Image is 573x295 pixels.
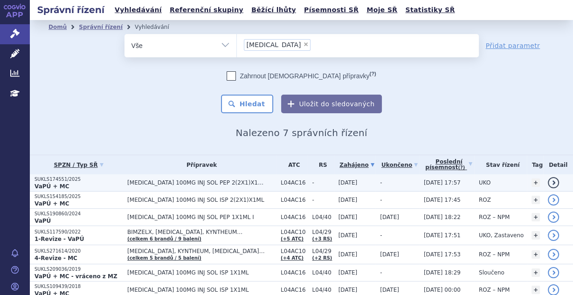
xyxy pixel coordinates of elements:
[548,267,559,278] a: detail
[35,158,123,172] a: SPZN / Typ SŘ
[424,197,461,203] span: [DATE] 17:45
[281,248,307,254] span: L04AC10
[548,194,559,206] a: detail
[312,287,333,293] span: L04/40
[35,283,123,290] p: SUKLS109439/2018
[167,4,246,16] a: Referenční skupiny
[338,214,358,220] span: [DATE]
[532,286,540,294] a: +
[312,229,333,235] span: L04/29
[380,287,399,293] span: [DATE]
[127,287,267,293] span: [MEDICAL_DATA] 100MG INJ SOL ISP 1X1ML
[312,248,333,254] span: L04/29
[474,155,527,174] th: Stav řízení
[301,4,361,16] a: Písemnosti SŘ
[127,214,267,220] span: [MEDICAL_DATA] 100MG INJ SOL PEP 1X1ML I
[79,24,123,30] a: Správní řízení
[458,165,465,171] abbr: (?)
[424,287,461,293] span: [DATE] 00:00
[30,3,112,16] h2: Správní řízení
[364,4,400,16] a: Moje SŘ
[338,251,358,258] span: [DATE]
[424,155,474,174] a: Poslednípísemnost(?)
[380,269,382,276] span: -
[380,214,399,220] span: [DATE]
[35,183,69,190] strong: VaPÚ + MC
[127,236,201,241] a: (celkem 6 brandů / 9 balení)
[221,95,274,113] button: Hledat
[338,269,358,276] span: [DATE]
[532,268,540,277] a: +
[123,155,276,174] th: Přípravek
[380,197,382,203] span: -
[247,41,301,48] span: [MEDICAL_DATA]
[35,255,77,261] strong: 4-Revize - MC
[312,214,333,220] span: L04/40
[35,229,123,235] p: SUKLS117590/2022
[312,236,332,241] a: (+3 RS)
[338,287,358,293] span: [DATE]
[281,229,307,235] span: L04AC10
[424,214,461,220] span: [DATE] 18:22
[276,155,307,174] th: ATC
[281,269,307,276] span: L04AC16
[35,218,51,224] strong: VaPÚ
[127,255,201,261] a: (celkem 5 brandů / 5 balení)
[479,179,490,186] span: UKO
[235,127,367,138] span: Nalezeno 7 správních řízení
[313,39,318,50] input: [MEDICAL_DATA]
[548,177,559,188] a: detail
[424,269,461,276] span: [DATE] 18:29
[532,250,540,259] a: +
[35,200,69,207] strong: VaPÚ + MC
[338,158,376,172] a: Zahájeno
[35,236,84,242] strong: 1-Revize - VaPÚ
[479,269,504,276] span: Sloučeno
[281,255,304,261] a: (+4 ATC)
[35,273,117,280] strong: VaPÚ + MC - vráceno z MZ
[380,158,419,172] a: Ukončeno
[227,71,376,81] label: Zahrnout [DEMOGRAPHIC_DATA] přípravky
[338,232,358,239] span: [DATE]
[312,255,332,261] a: (+2 RS)
[380,251,399,258] span: [DATE]
[402,4,457,16] a: Statistiky SŘ
[548,230,559,241] a: detail
[35,176,123,183] p: SUKLS174551/2025
[127,248,267,254] span: [MEDICAL_DATA], KYNTHEUM, [MEDICAL_DATA]…
[548,249,559,260] a: detail
[479,214,510,220] span: ROZ – NPM
[35,248,123,254] p: SUKLS271614/2020
[281,236,304,241] a: (+5 ATC)
[486,41,540,50] a: Přidat parametr
[424,179,461,186] span: [DATE] 17:57
[281,179,307,186] span: L04AC16
[543,155,573,174] th: Detail
[369,71,376,77] abbr: (?)
[35,193,123,200] p: SUKLS154185/2025
[532,196,540,204] a: +
[380,232,382,239] span: -
[281,197,307,203] span: L04AC16
[479,287,510,293] span: ROZ – NPM
[338,179,358,186] span: [DATE]
[532,178,540,187] a: +
[281,95,382,113] button: Uložit do sledovaných
[532,231,540,240] a: +
[380,179,382,186] span: -
[527,155,543,174] th: Tag
[479,232,524,239] span: UKO, Zastaveno
[312,269,333,276] span: L04/40
[135,20,181,34] li: Vyhledávání
[127,229,267,235] span: BIMZELX, [MEDICAL_DATA], KYNTHEUM…
[307,155,333,174] th: RS
[303,41,309,47] span: ×
[532,213,540,221] a: +
[281,214,307,220] span: L04AC16
[479,197,491,203] span: ROZ
[35,211,123,217] p: SUKLS190860/2024
[127,197,267,203] span: [MEDICAL_DATA] 100MG INJ SOL ISP 2(2X1)X1ML
[548,212,559,223] a: detail
[312,197,333,203] span: -
[35,266,123,273] p: SUKLS209036/2019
